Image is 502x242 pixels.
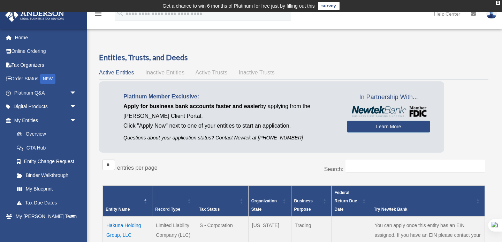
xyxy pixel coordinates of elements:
[10,182,84,196] a: My Blueprint
[332,185,371,217] th: Federal Return Due Date: Activate to sort
[5,45,87,58] a: Online Ordering
[103,185,152,217] th: Entity Name: Activate to invert sorting
[123,103,260,109] span: Apply for business bank accounts faster and easier
[291,185,332,217] th: Business Purpose: Activate to sort
[347,121,430,132] a: Learn More
[486,9,497,19] img: User Pic
[10,141,84,155] a: CTA Hub
[70,86,84,100] span: arrow_drop_down
[374,205,474,213] div: Try Newtek Bank
[5,58,87,72] a: Tax Organizers
[10,196,84,210] a: Tax Due Dates
[196,185,248,217] th: Tax Status: Activate to sort
[40,74,55,84] div: NEW
[5,210,87,224] a: My [PERSON_NAME] Teamarrow_drop_down
[196,70,228,75] span: Active Trusts
[334,190,357,212] span: Federal Return Due Date
[199,207,220,212] span: Tax Status
[10,168,84,182] a: Binder Walkthrough
[123,134,336,142] p: Questions about your application status? Contact Newtek at [PHONE_NUMBER]
[145,70,184,75] span: Inactive Entities
[10,127,80,141] a: Overview
[123,102,336,121] p: by applying from the [PERSON_NAME] Client Portal.
[318,2,340,10] a: survey
[10,155,84,169] a: Entity Change Request
[94,10,102,18] i: menu
[116,9,124,17] i: search
[117,165,158,171] label: entries per page
[239,70,275,75] span: Inactive Trusts
[5,113,84,127] a: My Entitiesarrow_drop_down
[5,72,87,86] a: Order StatusNEW
[152,185,196,217] th: Record Type: Activate to sort
[70,100,84,114] span: arrow_drop_down
[94,12,102,18] a: menu
[248,185,291,217] th: Organization State: Activate to sort
[5,31,87,45] a: Home
[99,52,488,63] h3: Entities, Trusts, and Deeds
[106,207,130,212] span: Entity Name
[324,166,343,172] label: Search:
[251,199,277,212] span: Organization State
[347,92,430,103] span: In Partnership With...
[123,92,336,102] p: Platinum Member Exclusive:
[5,100,87,114] a: Digital Productsarrow_drop_down
[294,199,313,212] span: Business Purpose
[350,106,427,117] img: NewtekBankLogoSM.png
[123,121,336,131] p: Click "Apply Now" next to one of your entities to start an application.
[5,86,87,100] a: Platinum Q&Aarrow_drop_down
[496,1,500,5] div: close
[371,185,485,217] th: Try Newtek Bank : Activate to sort
[70,113,84,128] span: arrow_drop_down
[155,207,180,212] span: Record Type
[70,210,84,224] span: arrow_drop_down
[99,70,134,75] span: Active Entities
[3,8,66,22] img: Anderson Advisors Platinum Portal
[162,2,315,10] div: Get a chance to win 6 months of Platinum for free just by filling out this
